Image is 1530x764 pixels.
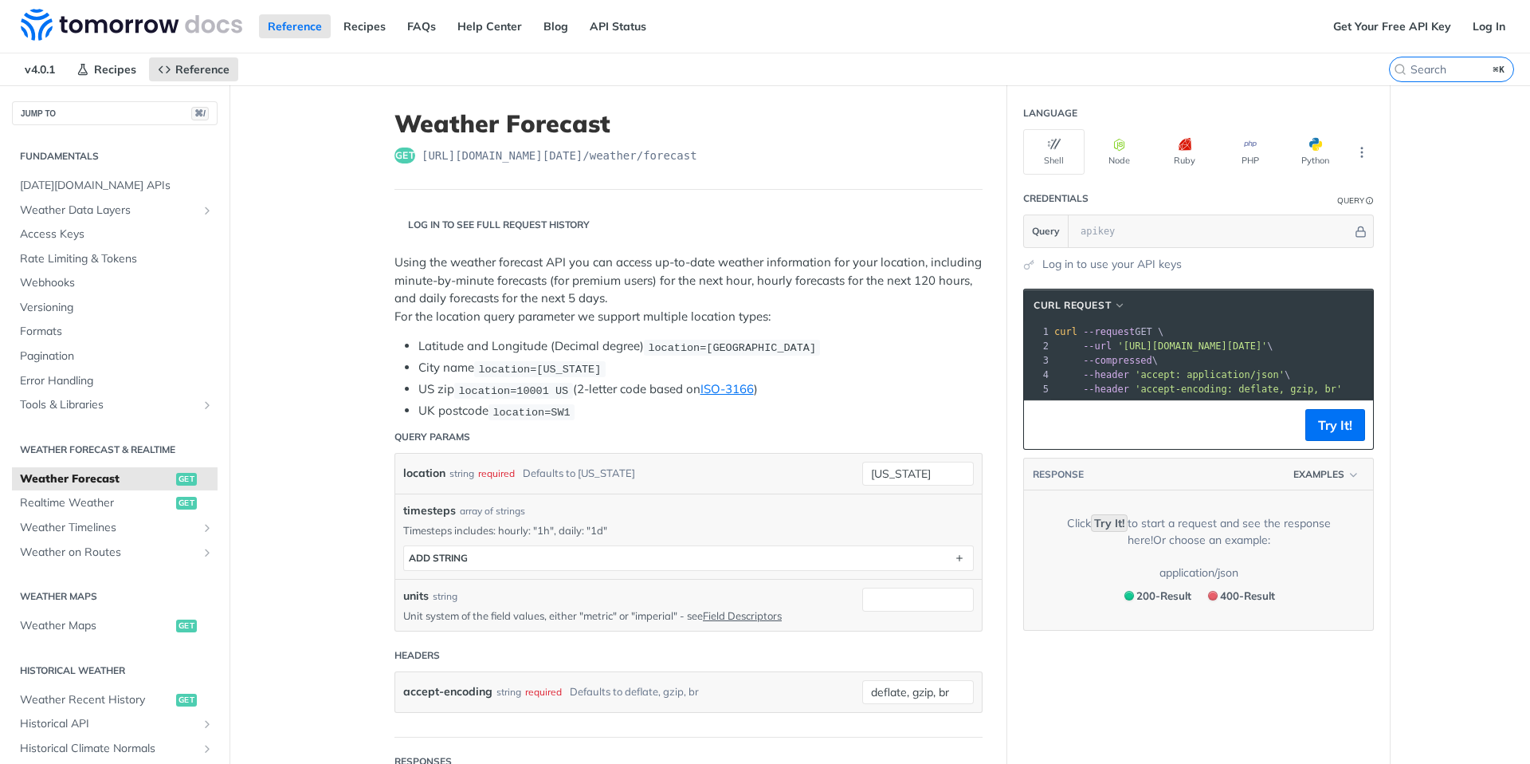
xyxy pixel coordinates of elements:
span: location=SW1 [492,406,570,418]
span: cURL Request [1034,298,1111,313]
button: Show subpages for Weather Data Layers [201,204,214,217]
span: location=[GEOGRAPHIC_DATA] [648,341,816,353]
span: v4.0.1 [16,57,64,81]
li: City name [418,359,983,377]
span: Webhooks [20,275,214,291]
button: RESPONSE [1032,467,1085,482]
a: Weather Recent Historyget [12,688,218,712]
span: [DATE][DOMAIN_NAME] APIs [20,178,214,194]
h2: Weather Maps [12,589,218,604]
svg: Search [1394,63,1406,76]
a: Log in to use your API keys [1042,256,1182,273]
div: string [433,589,457,604]
p: Using the weather forecast API you can access up-to-date weather information for your location, i... [394,254,983,325]
button: Hide [1352,223,1369,239]
span: get [176,497,197,510]
button: More Languages [1350,140,1374,164]
span: Recipes [94,62,136,77]
button: 400400-Result [1200,585,1281,606]
a: Weather TimelinesShow subpages for Weather Timelines [12,516,218,540]
a: Access Keys [12,223,218,246]
a: Reference [259,14,331,38]
a: Help Center [449,14,531,38]
div: application/json [1159,565,1238,581]
div: string [496,680,521,703]
span: ⌘/ [191,107,209,120]
a: Tools & LibrariesShow subpages for Tools & Libraries [12,393,218,417]
a: Recipes [335,14,394,38]
span: Weather Timelines [20,520,197,536]
button: Show subpages for Tools & Libraries [201,399,214,412]
a: ISO-3166 [700,381,754,396]
a: Historical APIShow subpages for Historical API [12,712,218,736]
h2: Fundamentals [12,149,218,163]
a: Weather Mapsget [12,614,218,638]
a: Reference [149,57,238,81]
div: Query [1337,195,1364,207]
span: \ [1054,369,1290,380]
button: Python [1285,129,1346,175]
a: Error Handling [12,369,218,393]
i: Information [1366,197,1374,205]
span: --request [1083,326,1135,337]
span: --compressed [1083,355,1152,366]
span: https://api.tomorrow.io/v4/weather/forecast [422,148,697,163]
button: Ruby [1154,129,1215,175]
span: Rate Limiting & Tokens [20,251,214,267]
button: Query [1024,215,1069,247]
span: get [176,620,197,632]
span: location=10001 US [458,384,568,396]
a: Realtime Weatherget [12,491,218,515]
button: Show subpages for Historical Climate Normals [201,742,214,755]
span: Weather Data Layers [20,203,197,219]
button: Copy to clipboard [1032,413,1054,437]
div: Click to start a request and see the response here! Or choose an example: [1048,515,1349,549]
span: '[URL][DOMAIN_NAME][DATE]' [1117,341,1267,352]
li: UK postcode [418,402,983,420]
span: 200 [1124,591,1134,601]
div: Headers [394,648,440,663]
a: Formats [12,320,218,344]
svg: More ellipsis [1355,145,1369,159]
a: Rate Limiting & Tokens [12,247,218,271]
span: Weather Forecast [20,471,172,487]
span: timesteps [403,502,456,519]
button: Show subpages for Weather Timelines [201,522,214,534]
div: string [449,462,474,485]
span: 200 - Result [1136,589,1191,602]
h1: Weather Forecast [394,109,983,138]
span: Pagination [20,349,214,364]
span: Weather Recent History [20,692,172,708]
div: Query Params [394,430,470,444]
span: Examples [1293,467,1344,482]
p: Unit system of the field values, either "metric" or "imperial" - see [403,608,838,623]
code: Try It! [1091,514,1128,532]
span: --url [1083,341,1112,352]
label: location [403,462,445,485]
button: cURL Request [1028,297,1132,313]
button: Shell [1023,129,1085,175]
div: Credentials [1023,191,1089,206]
button: Show subpages for Weather on Routes [201,546,214,559]
label: units [403,588,429,605]
span: Access Keys [20,226,214,242]
div: ADD string [409,552,468,564]
span: Formats [20,324,214,340]
span: GET \ [1054,326,1163,337]
input: apikey [1073,215,1352,247]
div: 2 [1024,339,1051,353]
h2: Weather Forecast & realtime [12,443,218,457]
a: FAQs [398,14,445,38]
div: 1 [1024,325,1051,339]
button: PHP [1219,129,1281,175]
h2: Historical Weather [12,664,218,678]
a: Log In [1464,14,1514,38]
span: curl [1054,326,1077,337]
div: Defaults to [US_STATE] [523,462,635,485]
a: Versioning [12,296,218,320]
span: 400 - Result [1220,589,1275,602]
a: Historical Climate NormalsShow subpages for Historical Climate Normals [12,737,218,761]
li: Latitude and Longitude (Decimal degree) [418,337,983,356]
span: Error Handling [20,373,214,389]
a: Get Your Free API Key [1324,14,1460,38]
